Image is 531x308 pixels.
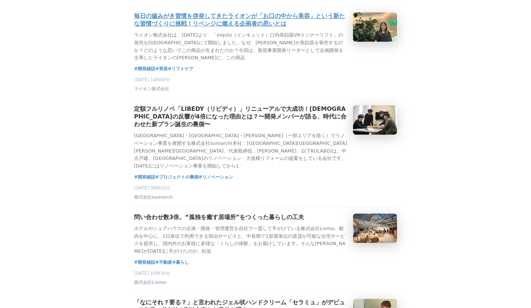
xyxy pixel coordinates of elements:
a: #開発秘話 [134,173,155,181]
a: #開発秘話 [134,65,155,72]
p: [GEOGRAPHIC_DATA]・[GEOGRAPHIC_DATA]・[PERSON_NAME]（一部エリアを除く）でリノベーション事業を展開する株式会社sumarch(本社：[GEOGRAP... [134,132,347,170]
a: #リフトケア [168,65,193,72]
a: ライオン株式会社 [134,88,169,93]
a: #リノベーション [198,173,233,181]
a: #開発秘話 [134,259,155,266]
p: ホテルやシェアハウスの企画・開発・管理運営を自社で一貫して手がけている株式会社Livmo。都内を中心に、1日単位で利用できる宿泊サービスと、中長期で1部屋単位の賃貸が可能な住宅サービスを提供し、... [134,225,347,255]
a: 毎日の歯みがき習慣を啓発してきたライオンが「お口の中から美容」という新たな習慣づくりに挑戦！リベンジに燃える企画者の思いとはライオン株式会社は、[DATE]より、「inquto（インキュット）口... [134,12,397,62]
a: 株式会社Livmo [134,282,166,287]
p: [DATE] 14時00分 [134,77,397,83]
p: [DATE] 08時20分 [134,185,397,191]
h3: 定額フルリノベ「LIBEDY（リビディ）」リニューアルで大成功！[DEMOGRAPHIC_DATA]の反響が4倍になった理由とは？〜開発メンバーが語る、時代に合わせた新プラン誕生の裏側〜 [134,105,347,128]
a: 株式会社sumarch [134,196,173,202]
span: 株式会社Livmo [134,279,166,286]
h3: 問い合わせ数3倍。“孤独を癒す居場所”をつくった暮らしの工夫 [134,214,304,221]
a: #暮らし [172,259,189,266]
p: [DATE] 10時30分 [134,270,397,277]
a: #不動産 [155,259,172,266]
span: ライオン株式会社 [134,86,169,92]
a: #美容 [155,65,168,72]
a: 定額フルリノベ「LIBEDY（リビディ）」リニューアルで大成功！[DEMOGRAPHIC_DATA]の反響が4倍になった理由とは？〜開発メンバーが語る、時代に合わせた新プラン誕生の裏側〜[GEO... [134,105,397,170]
a: #プロジェクトの裏側 [155,173,198,181]
a: 問い合わせ数3倍。“孤独を癒す居場所”をつくった暮らしの工夫ホテルやシェアハウスの企画・開発・管理運営を自社で一貫して手がけている株式会社Livmo。都内を中心に、1日単位で利用できる宿泊サービ... [134,214,397,255]
span: 株式会社sumarch [134,194,173,200]
p: ライオン株式会社は、[DATE]より、「inquto（インキュット）口内美顔器VRインナーリフト」の発売を[GEOGRAPHIC_DATA]にて開始しました。なぜ、[PERSON_NAME]が美... [134,31,347,62]
h3: 毎日の歯みがき習慣を啓発してきたライオンが「お口の中から美容」という新たな習慣づくりに挑戦！リベンジに燃える企画者の思いとは [134,12,347,28]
